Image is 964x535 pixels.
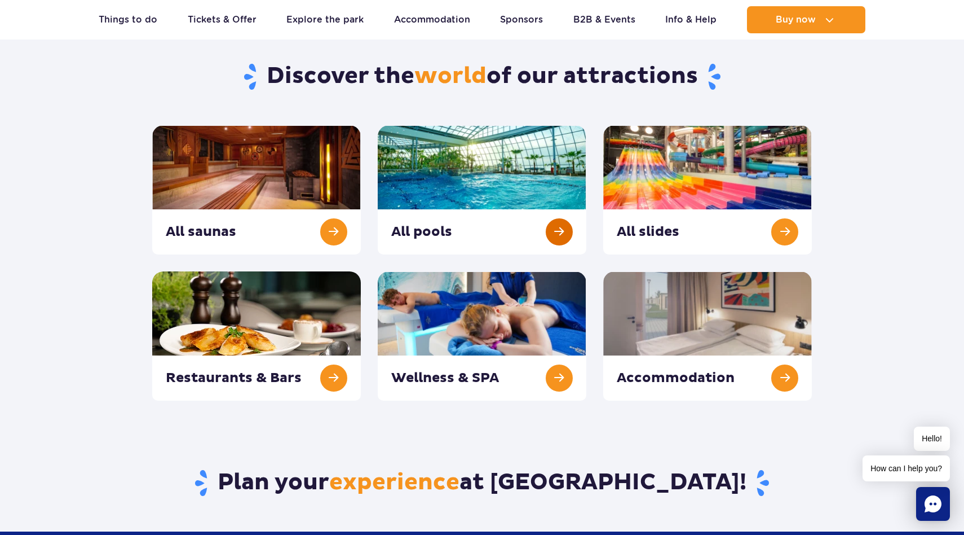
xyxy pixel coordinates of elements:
[863,455,950,481] span: How can I help you?
[916,487,950,521] div: Chat
[914,427,950,451] span: Hello!
[776,15,816,25] span: Buy now
[152,62,812,91] h1: Discover the of our attractions
[573,6,635,33] a: B2B & Events
[188,6,257,33] a: Tickets & Offer
[152,468,812,498] h3: Plan your at [GEOGRAPHIC_DATA]!
[329,468,459,497] span: experience
[286,6,364,33] a: Explore the park
[747,6,865,33] button: Buy now
[414,62,487,90] span: world
[99,6,157,33] a: Things to do
[394,6,470,33] a: Accommodation
[665,6,717,33] a: Info & Help
[500,6,543,33] a: Sponsors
